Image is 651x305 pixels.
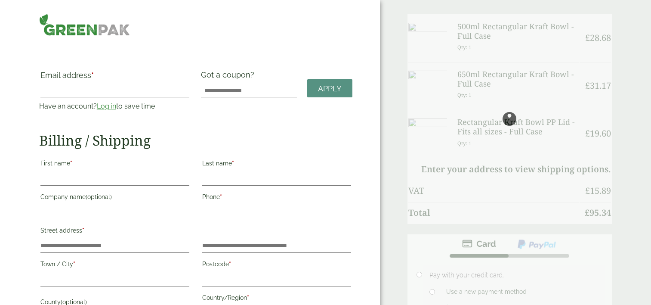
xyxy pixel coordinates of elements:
[202,157,351,172] label: Last name
[202,191,351,205] label: Phone
[40,72,189,84] label: Email address
[39,132,352,149] h2: Billing / Shipping
[39,14,130,36] img: GreenPak Supplies
[318,84,342,93] span: Apply
[220,193,222,200] abbr: required
[247,294,249,301] abbr: required
[229,261,231,268] abbr: required
[91,71,94,80] abbr: required
[40,224,189,239] label: Street address
[201,70,258,84] label: Got a coupon?
[39,101,191,112] p: Have an account? to save time
[40,157,189,172] label: First name
[40,258,189,273] label: Town / City
[86,193,112,200] span: (optional)
[232,160,234,167] abbr: required
[202,258,351,273] label: Postcode
[307,79,352,98] a: Apply
[73,261,75,268] abbr: required
[97,102,116,110] a: Log in
[70,160,72,167] abbr: required
[82,227,84,234] abbr: required
[40,191,189,205] label: Company name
